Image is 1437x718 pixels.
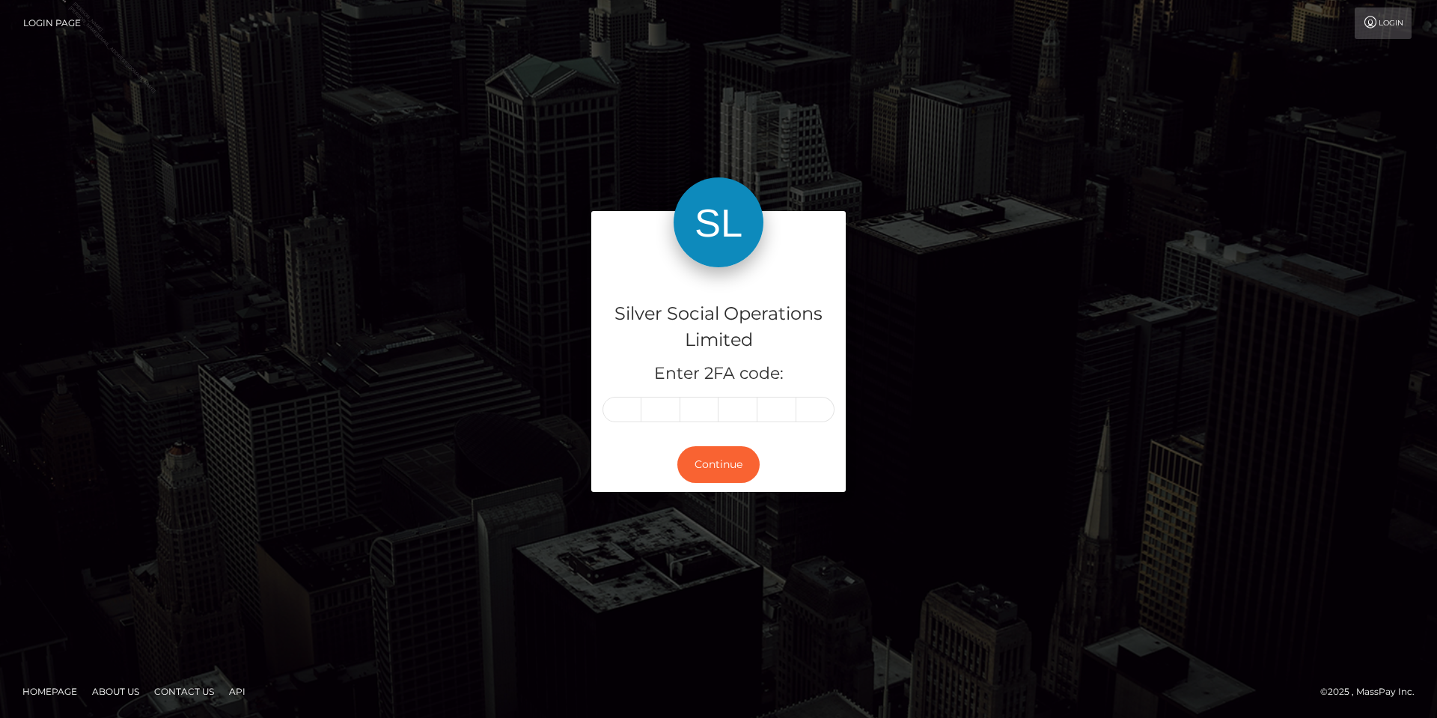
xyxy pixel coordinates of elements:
a: Login Page [23,7,81,39]
h4: Silver Social Operations Limited [602,301,835,353]
a: Contact Us [148,680,220,703]
h5: Enter 2FA code: [602,362,835,386]
button: Continue [677,446,760,483]
a: About Us [86,680,145,703]
a: Login [1355,7,1412,39]
a: Homepage [16,680,83,703]
img: Silver Social Operations Limited [674,177,763,267]
a: API [223,680,251,703]
div: © 2025 , MassPay Inc. [1320,684,1426,700]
